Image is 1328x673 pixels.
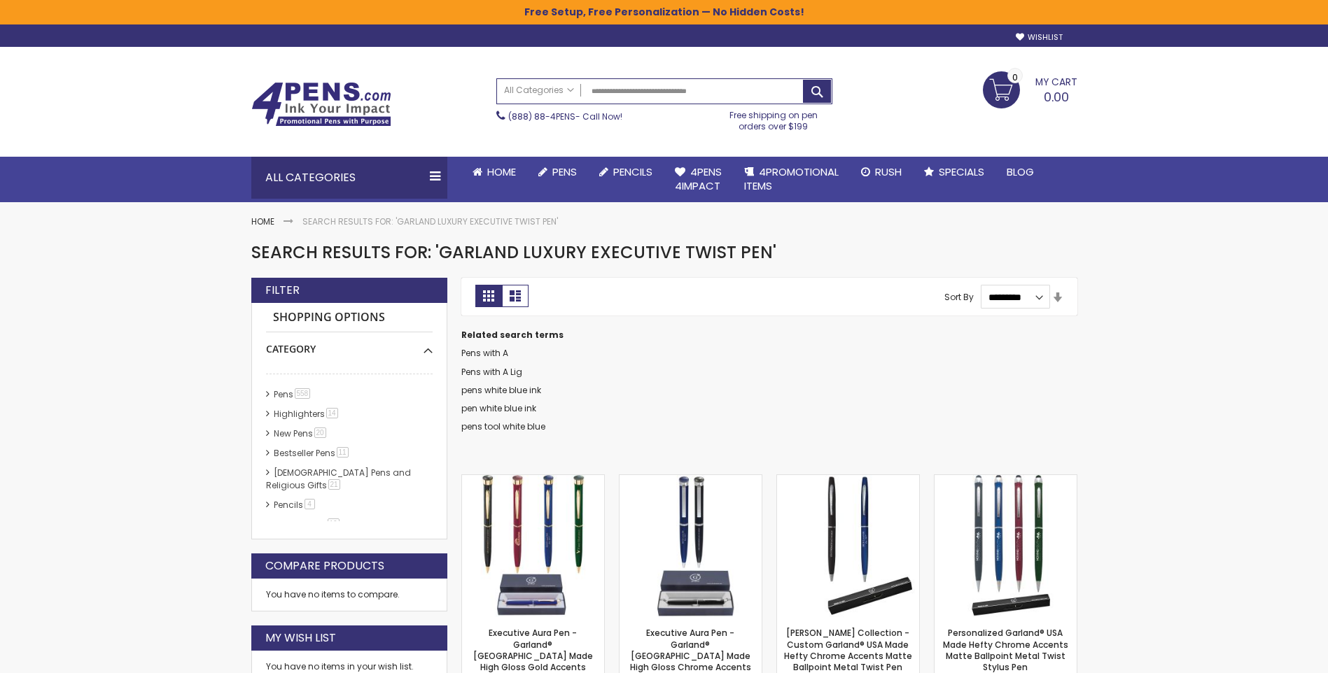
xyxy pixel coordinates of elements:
a: pens tool white blue [461,420,545,432]
div: You have no items in your wish list. [266,661,433,672]
a: [DEMOGRAPHIC_DATA] Pens and Religious Gifts21 [266,467,411,491]
span: Pens [552,164,577,179]
a: Specials [913,157,995,187]
div: Category [266,332,433,356]
span: All Categories [504,85,574,96]
span: 4Pens 4impact [675,164,722,193]
span: 20 [314,427,326,438]
span: Specials [939,164,984,179]
a: (888) 88-4PENS [508,111,575,122]
label: Sort By [944,291,974,303]
a: Pens with A [461,347,508,359]
strong: Search results for: 'Garland Luxury Executive Twist Pen' [302,215,558,227]
a: New Pens20 [270,427,331,439]
span: Home [487,164,516,179]
a: Personalized Garland® USA Made Hefty Chrome Accents Matte Ballpoint Metal Twist Stylus Pen [935,474,1077,486]
a: Hamilton Collection - Custom Garland® USA Made Hefty Chrome Accents Matte Ballpoint Metal Twist Pen [777,474,919,486]
a: Home [461,157,527,187]
strong: Grid [475,285,502,307]
a: [PERSON_NAME] Collection - Custom Garland® USA Made Hefty Chrome Accents Matte Ballpoint Metal Tw... [784,627,912,673]
span: - Call Now! [508,111,622,122]
a: Rush [850,157,913,187]
a: 4PROMOTIONALITEMS [733,157,850,202]
a: Bestseller Pens11 [270,447,354,459]
a: 0.00 0 [983,71,1077,106]
div: You have no items to compare. [251,579,447,611]
img: 4Pens Custom Pens and Promotional Products [251,82,391,127]
span: Rush [875,164,902,179]
span: 4PROMOTIONAL ITEMS [744,164,839,193]
span: Pencils [613,164,652,179]
a: pens white blue ink [461,384,541,396]
a: 4Pens4impact [664,157,733,202]
span: 0 [1012,71,1018,84]
strong: Shopping Options [266,303,433,333]
span: Blog [1007,164,1034,179]
span: 11 [337,447,349,458]
a: Pencils [588,157,664,187]
strong: Filter [265,283,300,298]
a: Pens [527,157,588,187]
img: Executive Aura Pen - Garland® USA Made High Gloss Gold Accents Executive Metal Twist Pen [462,475,604,617]
strong: Compare Products [265,558,384,574]
a: hp-featured10 [270,518,344,530]
span: Search results for: 'Garland Luxury Executive Twist Pen' [251,241,776,264]
a: Pencils4 [270,499,320,511]
span: 4 [305,499,315,509]
dt: Related search terms [461,330,1077,341]
a: Home [251,215,274,227]
strong: My Wish List [265,630,336,646]
img: Personalized Garland® USA Made Hefty Chrome Accents Matte Ballpoint Metal Twist Stylus Pen [935,475,1077,617]
a: Executive Aura Pen - Garland® USA Made High Gloss Gold Accents Executive Metal Twist Pen [462,474,604,486]
a: Personalized Garland® USA Made Hefty Chrome Accents Matte Ballpoint Metal Twist Stylus Pen [943,627,1068,673]
a: Blog [995,157,1045,187]
span: 14 [326,408,338,418]
a: Wishlist [1016,32,1063,43]
span: 10 [328,518,340,529]
div: Free shipping on pen orders over $199 [715,104,832,132]
a: Pens558 [270,388,316,400]
a: Highlighters14 [270,408,343,420]
div: All Categories [251,157,447,199]
img: Hamilton Collection - Custom Garland® USA Made Hefty Chrome Accents Matte Ballpoint Metal Twist Pen [777,475,919,617]
span: 558 [295,388,311,399]
span: 0.00 [1044,88,1069,106]
a: All Categories [497,79,581,102]
a: Executive Aura Pen - Garland® USA Made High Gloss Chrome Accents Executive Metal Twist Pen [620,474,762,486]
img: Executive Aura Pen - Garland® USA Made High Gloss Chrome Accents Executive Metal Twist Pen [620,475,762,617]
span: 21 [328,479,340,490]
a: Pens with A Lig [461,366,522,378]
a: pen white blue ink [461,402,536,414]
